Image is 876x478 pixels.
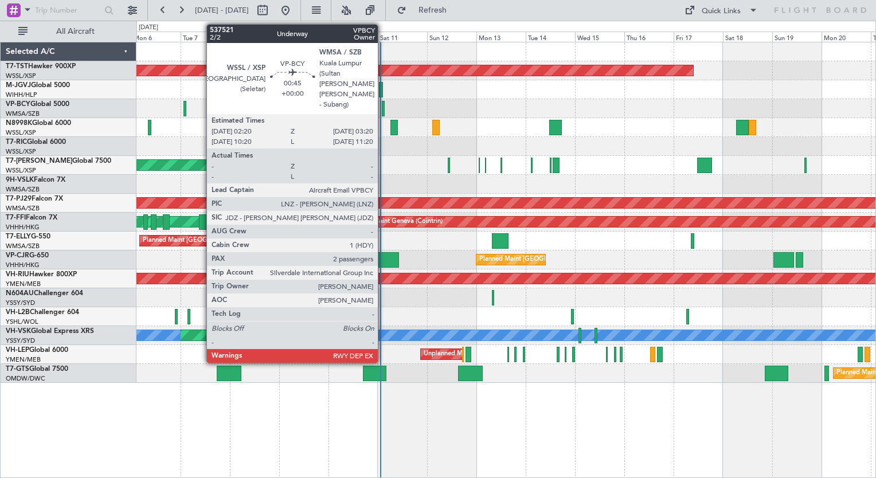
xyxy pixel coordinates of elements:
div: Tue 14 [526,32,575,42]
a: VH-VSKGlobal Express XRS [6,328,94,335]
span: VP-BCY [6,101,30,108]
span: VH-L2B [6,309,30,316]
a: YSHL/WOL [6,318,38,326]
a: WMSA/SZB [6,109,40,118]
a: WMSA/SZB [6,242,40,250]
a: WSSL/XSP [6,147,36,156]
div: Sat 18 [723,32,772,42]
div: Unplanned Maint Sydney ([PERSON_NAME] Intl) [282,327,423,344]
a: WMSA/SZB [6,204,40,213]
span: M-JGVJ [6,82,31,89]
div: Mon 13 [476,32,526,42]
span: T7-RIC [6,139,27,146]
div: Sun 12 [427,32,476,42]
span: VH-RIU [6,271,29,278]
span: N604AU [6,290,34,297]
div: Fri 10 [328,32,378,42]
button: All Aircraft [13,22,124,41]
div: Sat 11 [378,32,427,42]
div: Mon 20 [822,32,871,42]
a: VH-LEPGlobal 6000 [6,347,68,354]
div: Tue 7 [181,32,230,42]
a: YMEN/MEB [6,280,41,288]
a: YSSY/SYD [6,299,35,307]
a: WSSL/XSP [6,166,36,175]
a: N604AUChallenger 604 [6,290,83,297]
div: MEL [231,327,244,344]
span: Refresh [409,6,457,14]
a: WIHH/HLP [6,91,37,99]
div: Mon 6 [131,32,181,42]
div: Planned Maint [GEOGRAPHIC_DATA] ([GEOGRAPHIC_DATA] Intl) [143,232,334,249]
a: M-JGVJGlobal 5000 [6,82,70,89]
span: 9H-VSLK [6,177,34,183]
span: VH-VSK [6,328,31,335]
div: Unplanned Maint Wichita (Wichita Mid-continent) [424,346,566,363]
a: T7-RICGlobal 6000 [6,139,66,146]
button: Quick Links [679,1,764,19]
a: VP-CJRG-650 [6,252,49,259]
span: T7-GTS [6,366,29,373]
span: N8998K [6,120,32,127]
div: Fri 17 [674,32,723,42]
a: YMEN/MEB [6,355,41,364]
div: Wed 15 [575,32,624,42]
span: VP-CJR [6,252,29,259]
div: Wed 8 [230,32,279,42]
a: T7-PJ29Falcon 7X [6,195,63,202]
div: Thu 16 [624,32,674,42]
div: Planned Maint Geneva (Cointrin) [348,213,443,230]
a: T7-FFIFalcon 7X [6,214,57,221]
a: VHHH/HKG [6,261,40,269]
a: N8998KGlobal 6000 [6,120,71,127]
a: WSSL/XSP [6,128,36,137]
a: 9H-VSLKFalcon 7X [6,177,65,183]
a: YSSY/SYD [6,336,35,345]
a: WMSA/SZB [6,185,40,194]
a: T7-TSTHawker 900XP [6,63,76,70]
span: T7-TST [6,63,28,70]
a: VH-L2BChallenger 604 [6,309,79,316]
a: OMDW/DWC [6,374,45,383]
a: T7-ELLYG-550 [6,233,50,240]
div: Planned Maint [GEOGRAPHIC_DATA] ([GEOGRAPHIC_DATA] Intl) [479,251,671,268]
div: Planned Maint [GEOGRAPHIC_DATA] (Seletar) [233,119,367,136]
span: T7-PJ29 [6,195,32,202]
span: [DATE] - [DATE] [195,5,249,15]
a: VH-RIUHawker 800XP [6,271,77,278]
a: T7-GTSGlobal 7500 [6,366,68,373]
span: T7-FFI [6,214,26,221]
input: Trip Number [35,2,101,19]
div: Thu 9 [279,32,328,42]
button: Refresh [392,1,460,19]
a: WSSL/XSP [6,72,36,80]
a: T7-[PERSON_NAME]Global 7500 [6,158,111,164]
div: Quick Links [702,6,741,17]
div: Planned Maint [GEOGRAPHIC_DATA] (Seletar) [282,81,417,98]
span: T7-[PERSON_NAME] [6,158,72,164]
span: T7-ELLY [6,233,31,240]
a: VP-BCYGlobal 5000 [6,101,69,108]
div: [DATE] [139,23,158,33]
a: VHHH/HKG [6,223,40,232]
div: Sun 19 [772,32,822,42]
span: All Aircraft [30,28,121,36]
span: VH-LEP [6,347,29,354]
